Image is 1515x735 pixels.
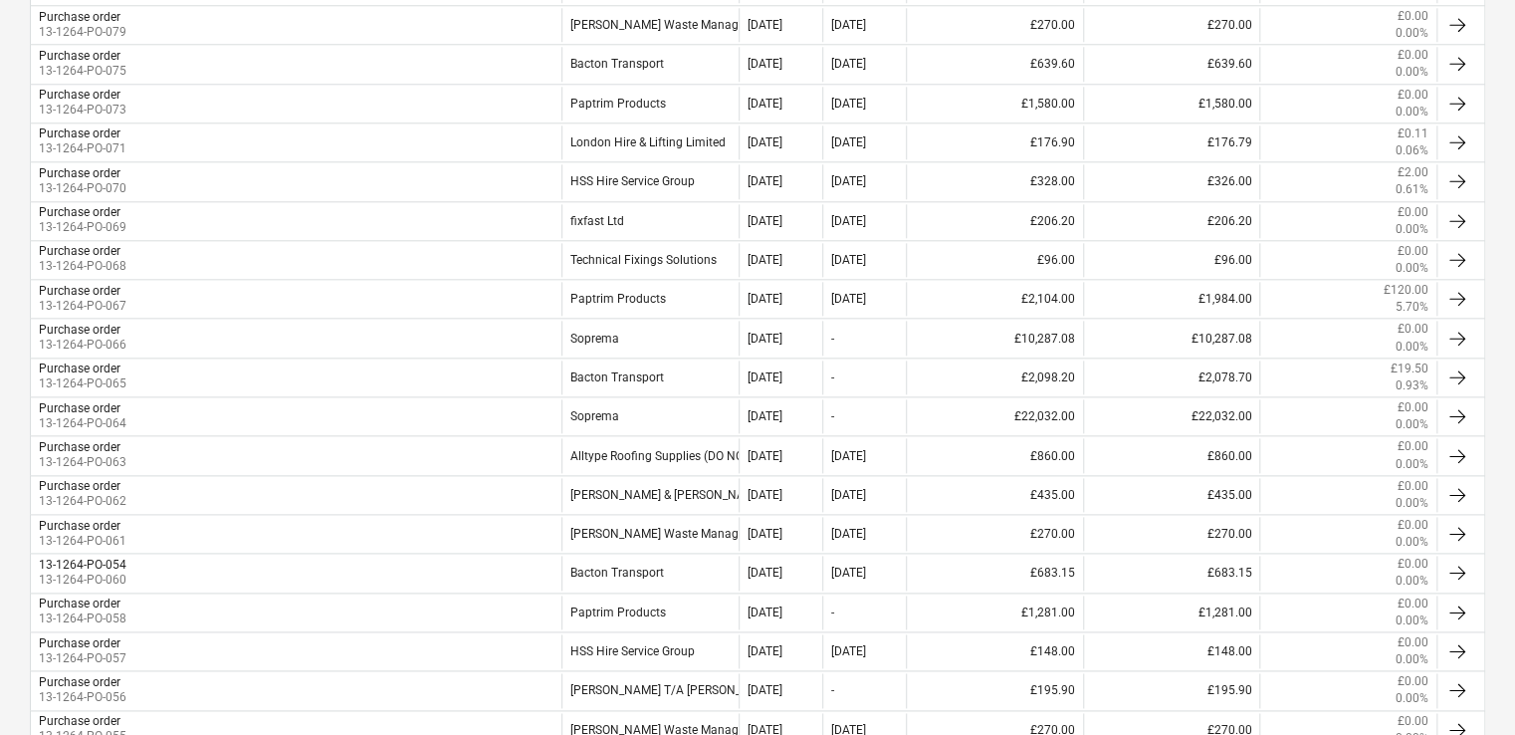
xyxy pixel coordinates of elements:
div: £2,098.20 [906,361,1083,394]
div: Purchase order [39,205,120,219]
p: 13-1264-PO-071 [39,140,126,157]
div: £435.00 [906,478,1083,512]
p: 5.70% [1396,299,1428,316]
div: [DATE] [831,214,866,228]
div: [DATE] [748,449,782,463]
div: Soprema [561,321,739,355]
div: Purchase order [39,126,120,140]
div: £148.00 [906,634,1083,668]
div: [DATE] [748,644,782,658]
p: £0.00 [1398,673,1428,690]
div: Purchase order [39,675,120,689]
div: [PERSON_NAME] Waste Management [561,517,739,551]
div: Bacton Transport [561,361,739,394]
p: 13-1264-PO-066 [39,337,126,354]
div: £195.90 [906,673,1083,707]
div: [PERSON_NAME] & [PERSON_NAME] Consultancy [561,478,739,512]
p: 13-1264-PO-058 [39,611,126,627]
p: 0.00% [1396,495,1428,512]
div: [DATE] [748,527,782,541]
p: £0.00 [1398,321,1428,338]
div: £435.00 [1083,478,1260,512]
div: [DATE] [831,292,866,306]
p: £0.00 [1398,438,1428,455]
div: - [831,370,834,384]
div: [DATE] [831,527,866,541]
div: £860.00 [906,438,1083,472]
div: Bacton Transport [561,47,739,81]
p: 0.00% [1396,612,1428,629]
p: 13-1264-PO-068 [39,258,126,275]
div: Purchase order [39,244,120,258]
p: 0.00% [1396,25,1428,42]
div: £270.00 [906,8,1083,42]
div: [DATE] [748,370,782,384]
p: 13-1264-PO-079 [39,24,126,41]
p: £0.00 [1398,634,1428,651]
div: £1,580.00 [906,87,1083,121]
p: £0.00 [1398,204,1428,221]
div: Purchase order [39,10,120,24]
p: 0.00% [1396,456,1428,473]
p: 13-1264-PO-056 [39,689,126,706]
div: Purchase order [39,401,120,415]
p: £0.11 [1398,125,1428,142]
div: £1,984.00 [1083,282,1260,316]
div: [DATE] [748,292,782,306]
p: 0.00% [1396,339,1428,356]
p: 13-1264-PO-065 [39,375,126,392]
iframe: Chat Widget [1415,639,1515,735]
div: £860.00 [1083,438,1260,472]
p: 13-1264-PO-063 [39,454,126,471]
div: Purchase order [39,49,120,63]
div: Purchase order [39,166,120,180]
div: Purchase order [39,519,120,533]
div: - [831,606,834,619]
div: Purchase order [39,636,120,650]
div: [DATE] [748,253,782,267]
div: £270.00 [1083,517,1260,551]
div: £22,032.00 [1083,399,1260,433]
p: £0.00 [1398,556,1428,573]
div: Purchase order [39,284,120,298]
div: £195.90 [1083,673,1260,707]
div: 13-1264-PO-054 [39,558,126,572]
p: 13-1264-PO-057 [39,650,126,667]
p: £2.00 [1398,164,1428,181]
div: £683.15 [1083,556,1260,590]
div: [PERSON_NAME] T/A [PERSON_NAME] [561,673,739,707]
div: [DATE] [831,488,866,502]
div: [DATE] [831,57,866,71]
div: £176.90 [906,125,1083,159]
div: Technical Fixings Solutions [561,243,739,277]
div: [DATE] [831,174,866,188]
div: - [831,683,834,697]
div: £10,287.08 [906,321,1083,355]
p: 13-1264-PO-075 [39,63,126,80]
p: £0.00 [1398,596,1428,612]
div: [DATE] [831,253,866,267]
div: Paptrim Products [561,596,739,629]
div: £176.79 [1083,125,1260,159]
div: [DATE] [748,97,782,111]
div: HSS Hire Service Group [561,164,739,198]
div: Paptrim Products [561,282,739,316]
div: [DATE] [748,18,782,32]
p: £0.00 [1398,243,1428,260]
div: Bacton Transport [561,556,739,590]
div: [DATE] [748,409,782,423]
p: £0.00 [1398,47,1428,64]
div: [DATE] [831,449,866,463]
p: 13-1264-PO-067 [39,298,126,315]
p: 13-1264-PO-062 [39,493,126,510]
p: 0.00% [1396,416,1428,433]
p: 13-1264-PO-060 [39,572,126,589]
div: £206.20 [906,204,1083,238]
div: £639.60 [1083,47,1260,81]
p: £19.50 [1391,361,1428,377]
p: £120.00 [1384,282,1428,299]
p: 13-1264-PO-069 [39,219,126,236]
p: 0.00% [1396,64,1428,81]
div: [DATE] [748,174,782,188]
